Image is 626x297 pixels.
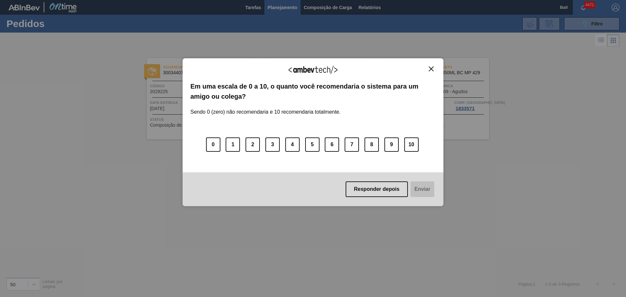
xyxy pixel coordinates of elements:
button: 10 [404,137,419,152]
button: 4 [285,137,300,152]
button: 2 [246,137,260,152]
button: 1 [226,137,240,152]
button: 5 [305,137,320,152]
button: 0 [206,137,220,152]
button: Close [427,66,436,72]
label: Em uma escala de 0 a 10, o quanto você recomendaria o sistema para um amigo ou colega? [190,81,436,101]
img: Close [429,66,434,71]
button: 7 [345,137,359,152]
button: 8 [365,137,379,152]
button: 3 [265,137,280,152]
img: Logo Ambevtech [289,66,337,74]
label: Sendo 0 (zero) não recomendaria e 10 recomendaria totalmente. [190,101,341,115]
button: 6 [325,137,339,152]
button: Responder depois [346,181,408,197]
button: 9 [384,137,399,152]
